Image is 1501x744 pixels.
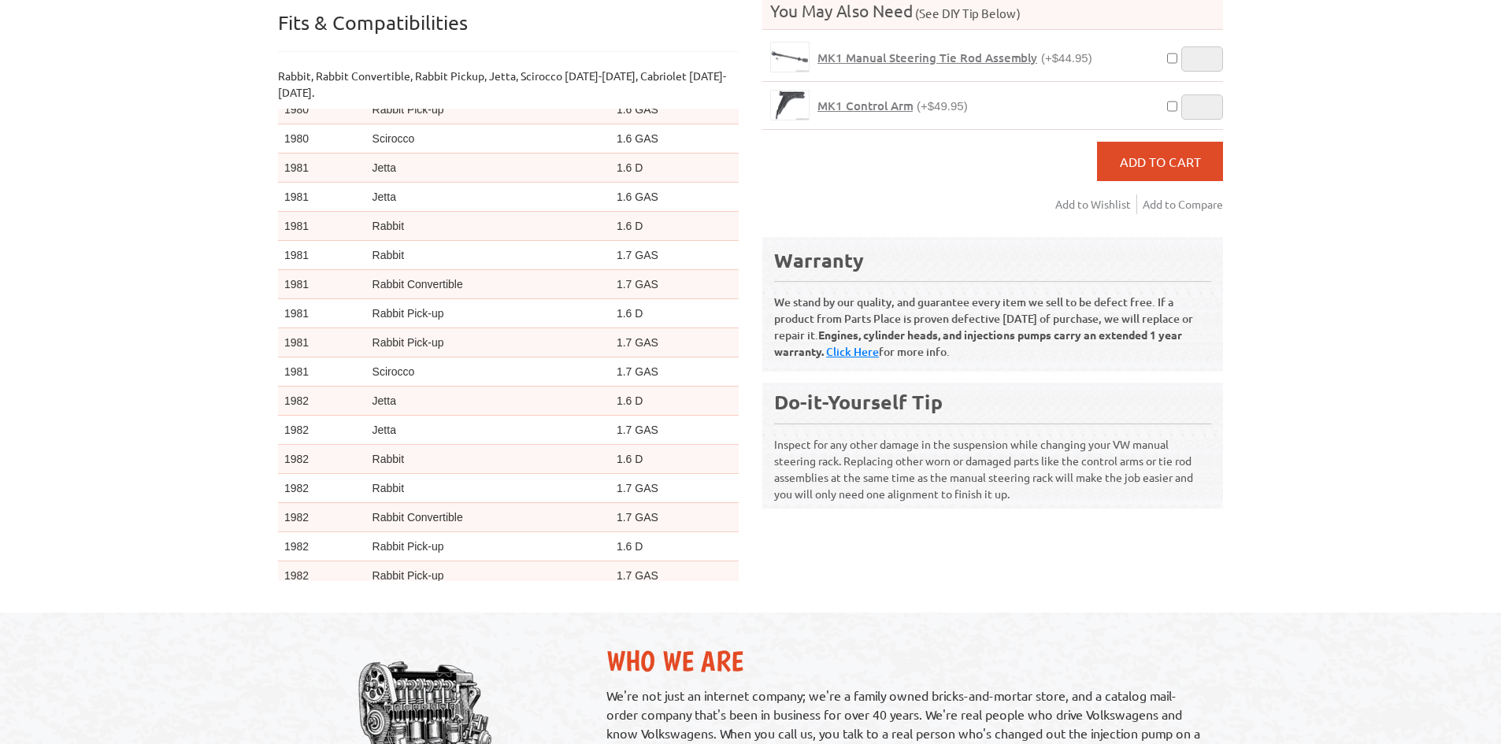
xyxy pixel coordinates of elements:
[366,416,610,445] td: Jetta
[278,270,366,299] td: 1981
[610,95,739,124] td: 1.6 GAS
[770,42,810,72] a: MK1 Manual Steering Tie Rod Assembly
[366,561,610,590] td: Rabbit Pick-up
[366,183,610,212] td: Jetta
[610,416,739,445] td: 1.7 GAS
[366,357,610,387] td: Scirocco
[278,95,366,124] td: 1980
[1041,51,1092,65] span: (+$44.95)
[278,328,366,357] td: 1981
[278,503,366,532] td: 1982
[826,344,879,359] a: Click Here
[774,328,1182,358] b: Engines, cylinder heads, and injections pumps carry an extended 1 year warranty.
[774,281,1211,360] p: We stand by our quality, and guarantee every item we sell to be defect free. If a product from Pa...
[366,95,610,124] td: Rabbit Pick-up
[1055,194,1137,214] a: Add to Wishlist
[774,247,1211,273] div: Warranty
[366,124,610,154] td: Scirocco
[610,328,739,357] td: 1.7 GAS
[610,154,739,183] td: 1.6 D
[278,416,366,445] td: 1982
[278,68,739,101] p: Rabbit, Rabbit Convertible, Rabbit Pickup, Jetta, Scirocco [DATE]-[DATE], Cabriolet [DATE]-[DATE].
[278,212,366,241] td: 1981
[817,98,968,113] a: MK1 Control Arm(+$49.95)
[366,299,610,328] td: Rabbit Pick-up
[366,154,610,183] td: Jetta
[366,270,610,299] td: Rabbit Convertible
[278,241,366,270] td: 1981
[610,445,739,474] td: 1.6 D
[366,212,610,241] td: Rabbit
[610,212,739,241] td: 1.6 D
[1120,154,1201,169] span: Add to Cart
[917,99,968,113] span: (+$49.95)
[366,445,610,474] td: Rabbit
[278,445,366,474] td: 1982
[817,50,1037,65] span: MK1 Manual Steering Tie Rod Assembly
[610,183,739,212] td: 1.6 GAS
[610,241,739,270] td: 1.7 GAS
[278,387,366,416] td: 1982
[278,10,739,52] p: Fits & Compatibilities
[774,423,1211,502] p: Inspect for any other damage in the suspension while changing your VW manual steering rack. Repla...
[1143,194,1223,214] a: Add to Compare
[278,124,366,154] td: 1980
[278,474,366,503] td: 1982
[606,644,1207,678] h2: Who We Are
[278,154,366,183] td: 1981
[366,532,610,561] td: Rabbit Pick-up
[770,90,810,120] a: MK1 Control Arm
[771,91,809,120] img: MK1 Control Arm
[774,389,943,414] b: Do-it-Yourself Tip
[278,299,366,328] td: 1981
[366,474,610,503] td: Rabbit
[278,532,366,561] td: 1982
[610,474,739,503] td: 1.7 GAS
[366,328,610,357] td: Rabbit Pick-up
[771,43,809,72] img: MK1 Manual Steering Tie Rod Assembly
[817,50,1092,65] a: MK1 Manual Steering Tie Rod Assembly(+$44.95)
[1097,142,1223,181] button: Add to Cart
[610,532,739,561] td: 1.6 D
[610,357,739,387] td: 1.7 GAS
[278,183,366,212] td: 1981
[610,299,739,328] td: 1.6 D
[817,98,913,113] span: MK1 Control Arm
[366,241,610,270] td: Rabbit
[278,561,366,590] td: 1982
[610,561,739,590] td: 1.7 GAS
[610,124,739,154] td: 1.6 GAS
[610,270,739,299] td: 1.7 GAS
[913,6,1021,20] span: (See DIY Tip Below)
[366,387,610,416] td: Jetta
[366,503,610,532] td: Rabbit Convertible
[278,357,366,387] td: 1981
[610,387,739,416] td: 1.6 D
[610,503,739,532] td: 1.7 GAS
